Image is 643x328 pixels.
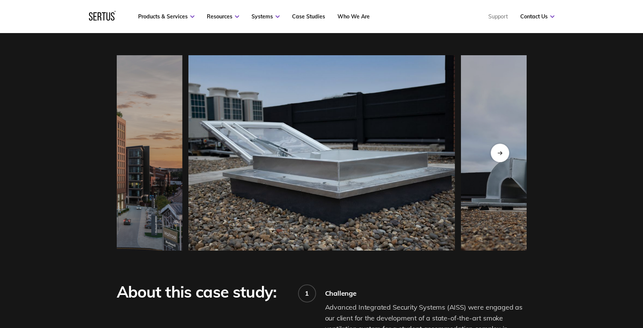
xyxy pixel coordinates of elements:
a: Contact Us [520,13,554,20]
a: Products & Services [138,13,194,20]
iframe: Chat Widget [508,241,643,328]
img: open-rsl-r-focus-stacked.jpg [188,55,455,251]
div: About this case study: [117,283,288,301]
a: Resources [207,13,239,20]
a: Who We Are [337,13,370,20]
div: Challenge [325,289,527,298]
a: Systems [251,13,280,20]
div: 1 [305,289,309,298]
div: Next slide [491,144,509,162]
a: Support [488,13,508,20]
a: Case Studies [292,13,325,20]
